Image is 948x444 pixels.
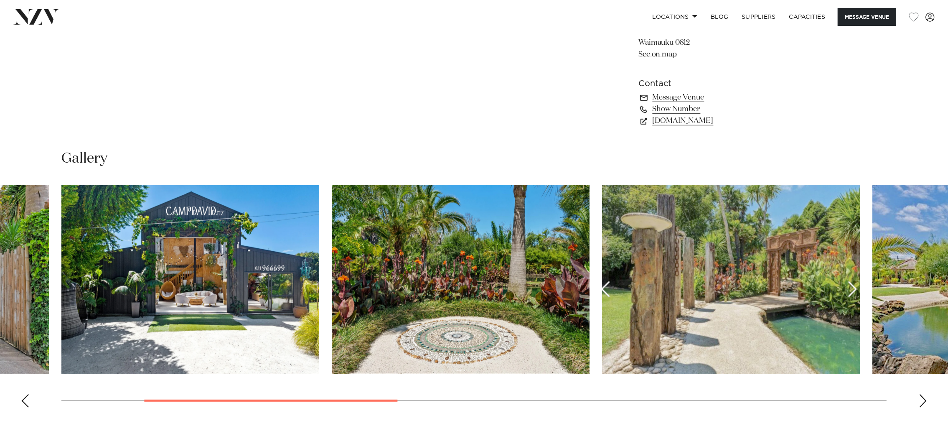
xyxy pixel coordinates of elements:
[61,149,107,168] h2: Gallery
[639,115,775,127] a: [DOMAIN_NAME]
[61,185,319,374] swiper-slide: 2 / 10
[704,8,735,26] a: BLOG
[332,185,590,374] swiper-slide: 3 / 10
[13,9,59,24] img: nzv-logo.png
[639,92,775,103] a: Message Venue
[639,14,775,61] p: [PERSON_NAME][GEOGRAPHIC_DATA] [STREET_ADDRESS] Waimauku 0812
[602,185,860,374] swiper-slide: 4 / 10
[639,103,775,115] a: Show Number
[735,8,782,26] a: SUPPLIERS
[639,51,677,58] a: See on map
[646,8,704,26] a: Locations
[838,8,896,26] button: Message Venue
[783,8,832,26] a: Capacities
[639,77,775,90] h6: Contact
